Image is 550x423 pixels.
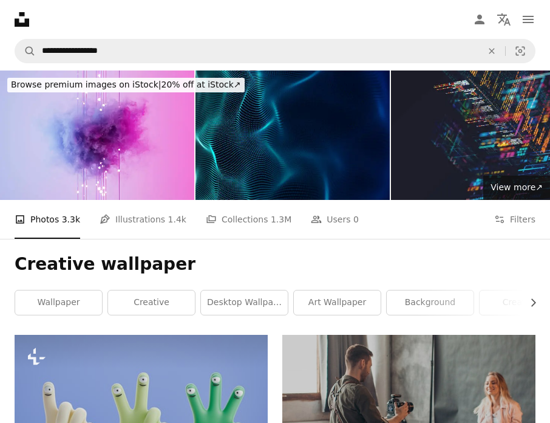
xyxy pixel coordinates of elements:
span: 0 [353,213,359,226]
button: Clear [478,40,505,63]
button: Search Unsplash [15,40,36,63]
a: background [387,291,474,315]
span: 1.3M [271,213,291,226]
a: wallpaper [15,291,102,315]
button: Visual search [506,40,535,63]
a: Users 0 [311,200,359,239]
button: scroll list to the right [522,291,535,315]
a: Next [508,153,550,270]
a: Collections 1.3M [206,200,291,239]
span: 1.4k [168,213,186,226]
h1: Creative wallpaper [15,253,535,275]
span: 20% off at iStock ↗ [11,80,241,89]
a: View more↗ [483,176,550,200]
img: Abstract network of digital particles [195,70,390,200]
span: View more ↗ [491,182,543,192]
a: creative [108,291,195,315]
a: art wallpaper [294,291,381,315]
button: Menu [516,7,540,32]
a: desktop wallpaper [201,291,288,315]
span: Browse premium images on iStock | [11,80,161,89]
a: Log in / Sign up [467,7,492,32]
a: Illustrations 1.4k [100,200,186,239]
button: Language [492,7,516,32]
form: Find visuals sitewide [15,39,535,63]
button: Filters [494,200,535,239]
a: Home — Unsplash [15,12,29,27]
